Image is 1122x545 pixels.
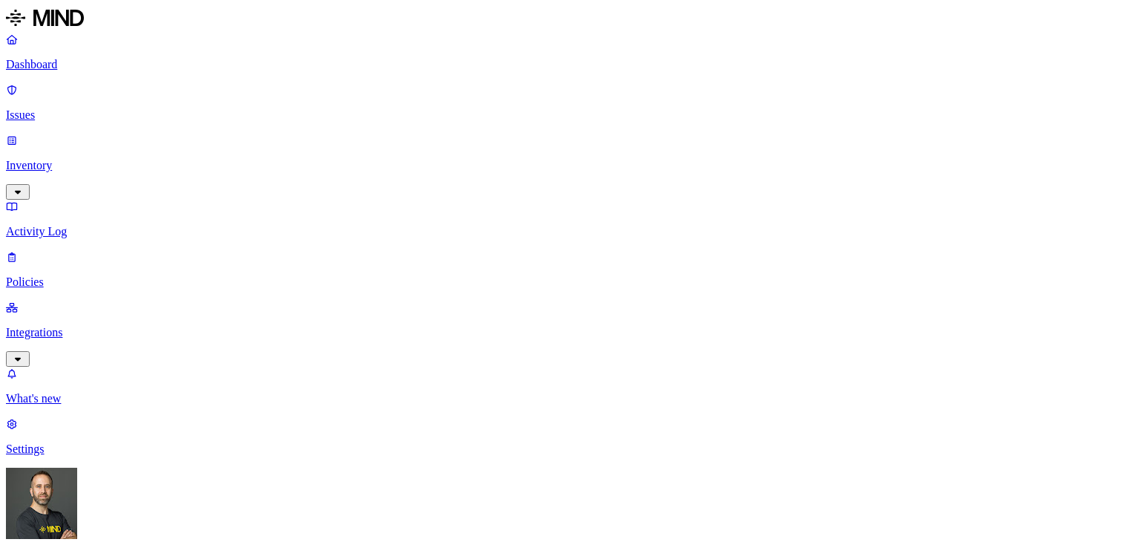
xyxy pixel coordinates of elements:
a: Activity Log [6,200,1116,238]
p: Settings [6,443,1116,456]
a: MIND [6,6,1116,33]
p: Issues [6,108,1116,122]
p: Inventory [6,159,1116,172]
a: Integrations [6,301,1116,365]
img: Tom Mayblum [6,468,77,539]
a: Settings [6,417,1116,456]
a: Issues [6,83,1116,122]
p: Activity Log [6,225,1116,238]
img: MIND [6,6,84,30]
a: What's new [6,367,1116,405]
a: Dashboard [6,33,1116,71]
p: Dashboard [6,58,1116,71]
p: Integrations [6,326,1116,339]
p: Policies [6,275,1116,289]
a: Policies [6,250,1116,289]
p: What's new [6,392,1116,405]
a: Inventory [6,134,1116,198]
